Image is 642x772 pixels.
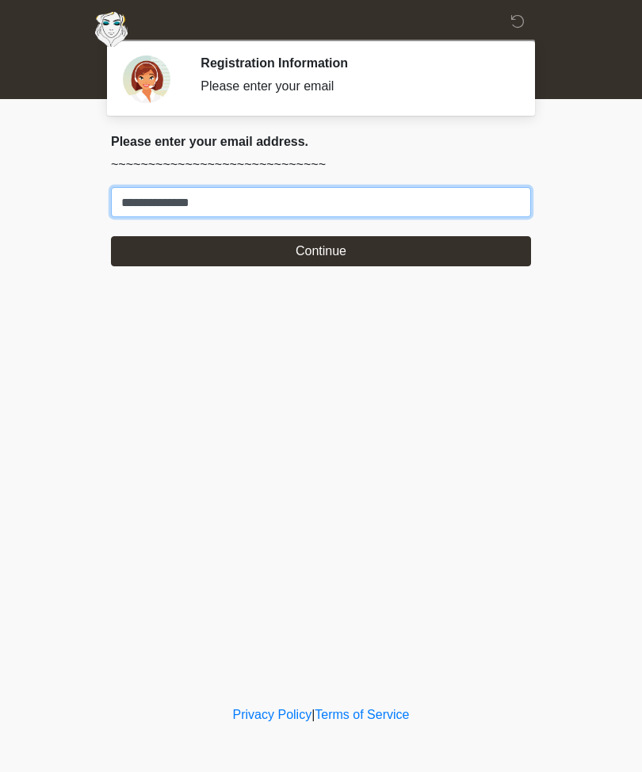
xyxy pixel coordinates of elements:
h2: Registration Information [201,55,507,71]
a: | [311,708,315,721]
img: Agent Avatar [123,55,170,103]
h2: Please enter your email address. [111,134,531,149]
button: Continue [111,236,531,266]
div: Please enter your email [201,77,507,96]
img: Aesthetically Yours Wellness Spa Logo [95,12,128,47]
a: Privacy Policy [233,708,312,721]
a: Terms of Service [315,708,409,721]
p: ~~~~~~~~~~~~~~~~~~~~~~~~~~~~~ [111,155,531,174]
